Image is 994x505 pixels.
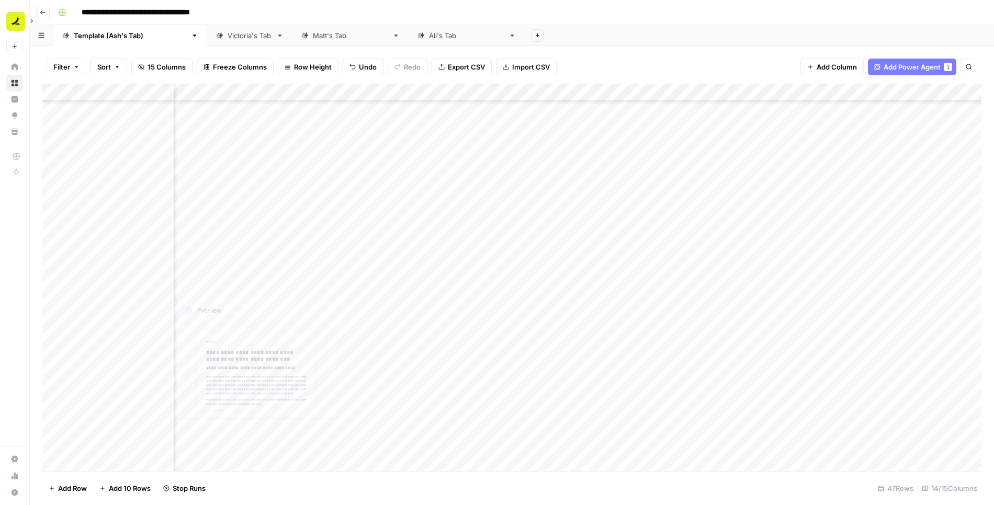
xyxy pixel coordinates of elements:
button: Add 10 Rows [93,480,157,497]
a: Opportunities [6,107,23,124]
button: Row Height [278,59,338,75]
span: Stop Runs [173,483,206,493]
button: Sort [91,59,127,75]
span: Add 10 Rows [109,483,151,493]
div: Victoria's Tab [228,30,272,41]
button: Add Power Agent1 [868,59,956,75]
div: 47 Rows [874,480,918,497]
span: Import CSV [512,62,550,72]
span: Add Row [58,483,87,493]
span: Row Height [294,62,332,72]
a: Insights [6,91,23,108]
a: [PERSON_NAME]'s Tab [292,25,409,46]
a: Victoria's Tab [207,25,292,46]
div: 1 [944,63,952,71]
button: Export CSV [432,59,492,75]
span: 1 [946,63,950,71]
span: Filter [53,62,70,72]
a: Usage [6,467,23,484]
a: Home [6,59,23,75]
button: Redo [388,59,427,75]
span: Add Power Agent [884,62,941,72]
span: Freeze Columns [213,62,267,72]
a: Your Data [6,123,23,140]
button: Stop Runs [157,480,212,497]
span: Redo [404,62,421,72]
button: Undo [343,59,383,75]
a: Browse [6,75,23,91]
span: 15 Columns [148,62,186,72]
button: Add Row [42,480,93,497]
button: 15 Columns [131,59,193,75]
div: 14/15 Columns [918,480,981,497]
a: [PERSON_NAME]'s Tab [409,25,525,46]
span: Add Column [817,62,857,72]
div: Template ([PERSON_NAME]'s Tab) [74,30,187,41]
button: Import CSV [496,59,557,75]
a: Template ([PERSON_NAME]'s Tab) [53,25,207,46]
a: Settings [6,451,23,467]
button: Add Column [800,59,864,75]
button: Help + Support [6,484,23,501]
img: Ramp Logo [6,12,25,31]
button: Filter [47,59,86,75]
button: Freeze Columns [197,59,274,75]
div: [PERSON_NAME]'s Tab [313,30,388,41]
span: Sort [97,62,111,72]
button: Workspace: Ramp [6,8,23,35]
span: Undo [359,62,377,72]
span: Export CSV [448,62,485,72]
div: [PERSON_NAME]'s Tab [429,30,504,41]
